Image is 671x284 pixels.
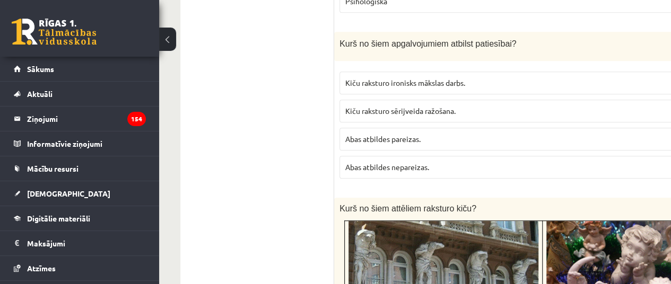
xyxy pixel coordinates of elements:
legend: Ziņojumi [27,106,146,131]
a: Atzīmes [14,256,146,280]
a: Ziņojumi154 [14,106,146,131]
legend: Informatīvie ziņojumi [27,131,146,156]
span: Mācību resursi [27,164,79,173]
span: Kiču raksturo ironisks mākslas darbs. [345,78,465,87]
i: 154 [127,112,146,126]
span: Kiču raksturo sērijveida ražošana. [345,106,456,116]
legend: Maksājumi [27,231,146,255]
span: [DEMOGRAPHIC_DATA] [27,189,110,198]
a: Rīgas 1. Tālmācības vidusskola [12,19,97,45]
a: Maksājumi [14,231,146,255]
span: Digitālie materiāli [27,214,90,223]
span: Aktuāli [27,89,53,99]
span: Abas atbildes nepareizas. [345,162,429,172]
span: Abas atbildes pareizas. [345,134,421,144]
span: Sākums [27,64,54,74]
span: Kurš no šiem apgalvojumiem atbilst patiesībai? [339,39,517,48]
span: Atzīmes [27,263,56,273]
a: Digitālie materiāli [14,206,146,230]
a: Aktuāli [14,82,146,106]
a: Informatīvie ziņojumi [14,131,146,156]
a: Sākums [14,57,146,81]
a: [DEMOGRAPHIC_DATA] [14,181,146,206]
span: Kurš no šiem attēliem raksturo kiču? [339,204,476,213]
a: Mācību resursi [14,156,146,181]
